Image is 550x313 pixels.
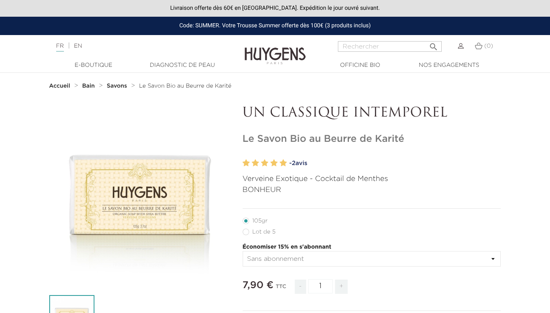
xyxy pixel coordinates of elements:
[289,157,501,170] a: -2avis
[52,41,223,51] div: |
[243,133,501,145] h1: Le Savon Bio au Beurre de Karité
[270,157,278,169] label: 4
[320,61,401,70] a: Officine Bio
[338,41,442,52] input: Rechercher
[292,160,296,166] span: 2
[245,34,306,66] img: Huygens
[276,278,286,300] div: TTC
[243,229,285,235] label: Lot de 5
[261,157,268,169] label: 3
[56,43,64,52] a: FR
[243,218,278,224] label: 105gr
[243,174,501,185] p: Verveine Exotique - Cocktail de Menthes
[142,61,223,70] a: Diagnostic de peau
[280,157,287,169] label: 5
[295,280,306,294] span: -
[107,83,129,89] a: Savons
[49,83,72,89] a: Accueil
[408,61,490,70] a: Nos engagements
[243,280,274,290] span: 7,90 €
[243,243,501,251] p: Économiser 15% en s'abonnant
[49,83,70,89] strong: Accueil
[308,279,333,293] input: Quantité
[82,83,95,89] strong: Bain
[139,83,231,89] a: Le Savon Bio au Beurre de Karité
[426,39,441,50] button: 
[335,280,348,294] span: +
[243,185,501,196] p: BONHEUR
[484,43,493,49] span: (0)
[252,157,259,169] label: 2
[429,40,438,49] i: 
[53,61,134,70] a: E-Boutique
[243,106,501,121] p: UN CLASSIQUE INTEMPOREL
[74,43,82,49] a: EN
[82,83,97,89] a: Bain
[107,83,127,89] strong: Savons
[243,157,250,169] label: 1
